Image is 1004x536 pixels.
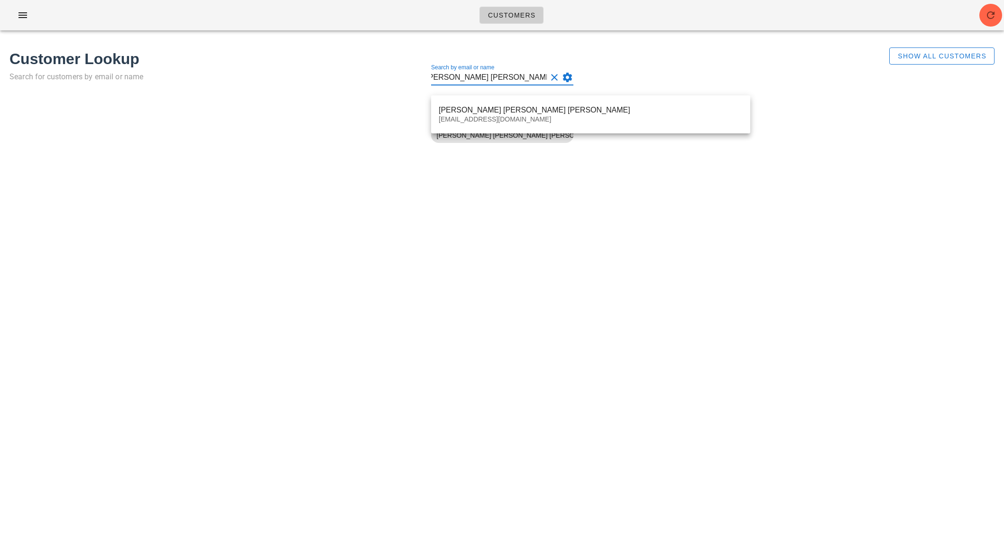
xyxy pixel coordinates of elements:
[439,105,743,114] div: [PERSON_NAME] [PERSON_NAME] [PERSON_NAME]
[889,47,995,65] button: Show All Customers
[479,7,544,24] a: Customers
[437,128,568,143] span: [PERSON_NAME] [PERSON_NAME] [PERSON_NAME] ([EMAIL_ADDRESS][DOMAIN_NAME])
[897,52,986,60] span: Show All Customers
[9,70,829,84] p: Search for customers by email or name
[431,64,494,71] label: Search by email or name
[439,115,743,123] div: [EMAIL_ADDRESS][DOMAIN_NAME]
[488,11,536,19] span: Customers
[549,72,560,83] button: Clear Search by email or name
[9,47,829,70] h1: Customer Lookup
[562,72,573,83] button: Search by email or name appended action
